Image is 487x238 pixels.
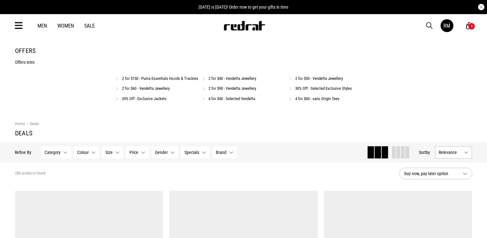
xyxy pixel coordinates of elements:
[45,150,61,155] span: Category
[126,146,149,158] button: Price
[443,23,450,29] div: RM
[84,23,95,29] a: Sale
[57,23,74,29] a: Women
[223,21,265,30] img: Redrat logo
[130,150,139,155] span: Price
[208,76,256,81] a: 2 for $40 - Vendetta Jewellery
[122,76,198,81] a: 2 for $150 - Puma Essentials Hoods & Trackies
[15,150,32,155] p: Refine By
[216,150,227,155] span: Brand
[213,146,237,158] button: Brand
[41,146,71,158] button: Category
[15,121,25,126] a: Home
[435,146,472,158] button: Relevance
[295,76,343,81] a: 2 for $50 - Vendetta Jewellery
[295,96,339,101] a: 4 for $60 - sans Origin Tees
[439,150,462,155] span: Relevance
[106,150,113,155] span: Size
[152,146,179,158] button: Gender
[37,23,47,29] a: Men
[199,4,288,10] span: [DATE] is [DATE]! Order now to get your gifts in time
[122,96,166,101] a: 35% Off - Exclusive Jackets
[426,150,430,155] span: by
[208,96,255,101] a: 4 for $40 - Selected Vendetta
[404,170,458,177] span: buy now, pay later option
[122,86,170,91] a: 2 for $60 - Vendetta Jewellery
[466,22,472,29] a: 4
[77,150,89,155] span: Colour
[15,129,472,137] h1: Deals
[419,149,430,156] button: Sortby
[25,121,39,127] a: Deals
[208,86,256,91] a: 2 for $90 - Vendetta Jewellery
[74,146,100,158] button: Colour
[155,150,168,155] span: Gender
[185,150,199,155] span: Specials
[399,168,472,179] button: buy now, pay later option
[15,60,472,65] p: Offers intro
[15,47,472,55] h1: Offers
[102,146,124,158] button: Size
[471,24,473,29] div: 4
[181,146,210,158] button: Specials
[295,86,352,91] a: 30% Off - Selected Exclusive Styles
[15,171,45,176] span: 286 products found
